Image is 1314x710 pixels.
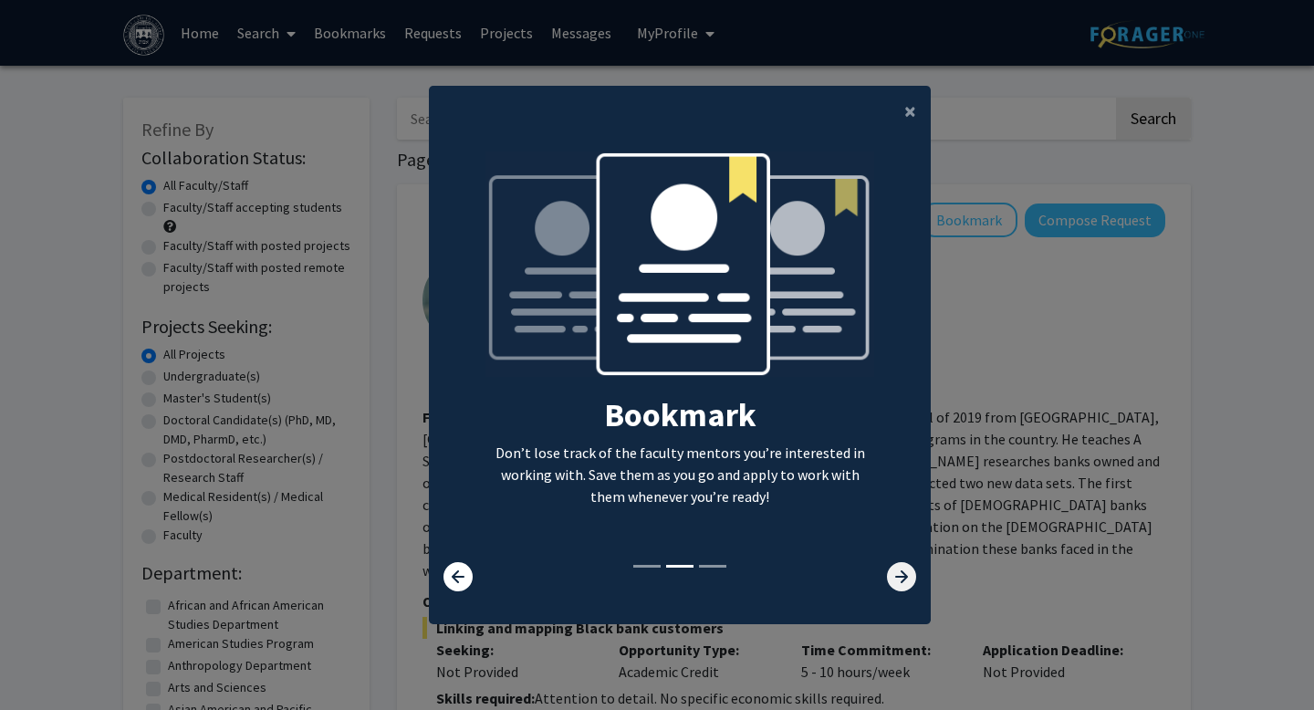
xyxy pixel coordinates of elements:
[904,97,916,125] span: ×
[485,442,875,507] p: Don’t lose track of the faculty mentors you’re interested in working with. Save them as you go an...
[14,628,78,696] iframe: Chat
[485,395,875,434] h2: Bookmark
[890,86,931,137] button: Close
[485,151,875,395] img: bookmark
